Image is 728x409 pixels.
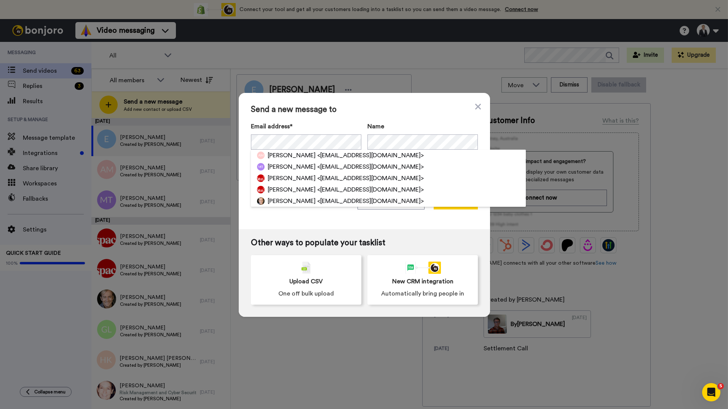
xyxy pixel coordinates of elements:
[251,122,361,131] label: Email address*
[317,185,424,194] span: <[EMAIL_ADDRESS][DOMAIN_NAME]>
[278,289,334,298] span: One off bulk upload
[392,277,453,286] span: New CRM integration
[317,151,424,160] span: <[EMAIL_ADDRESS][DOMAIN_NAME]>
[268,151,316,160] span: [PERSON_NAME]
[268,162,316,171] span: [PERSON_NAME]
[257,152,265,159] img: am.png
[367,122,384,131] span: Name
[257,174,265,182] img: 4ea80dd9-9301-45ae-89ca-766db156227c.png
[317,174,424,183] span: <[EMAIL_ADDRESS][DOMAIN_NAME]>
[302,262,311,274] img: csv-grey.png
[381,289,464,298] span: Automatically bring people in
[718,383,724,389] span: 5
[702,383,720,401] iframe: Intercom live chat
[268,174,316,183] span: [PERSON_NAME]
[257,186,265,193] img: 5bd02ed0-ca31-4da6-ba21-c7223c9b0142.png
[404,262,441,274] div: animation
[317,162,424,171] span: <[EMAIL_ADDRESS][DOMAIN_NAME]>
[257,163,265,171] img: mt.png
[317,197,424,206] span: <[EMAIL_ADDRESS][DOMAIN_NAME]>
[268,197,316,206] span: [PERSON_NAME]
[289,277,323,286] span: Upload CSV
[257,197,265,205] img: 31821be7-c14b-493d-ab11-dbed2aecb522.jpg
[251,238,478,248] span: Other ways to populate your tasklist
[268,185,316,194] span: [PERSON_NAME]
[251,105,478,114] span: Send a new message to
